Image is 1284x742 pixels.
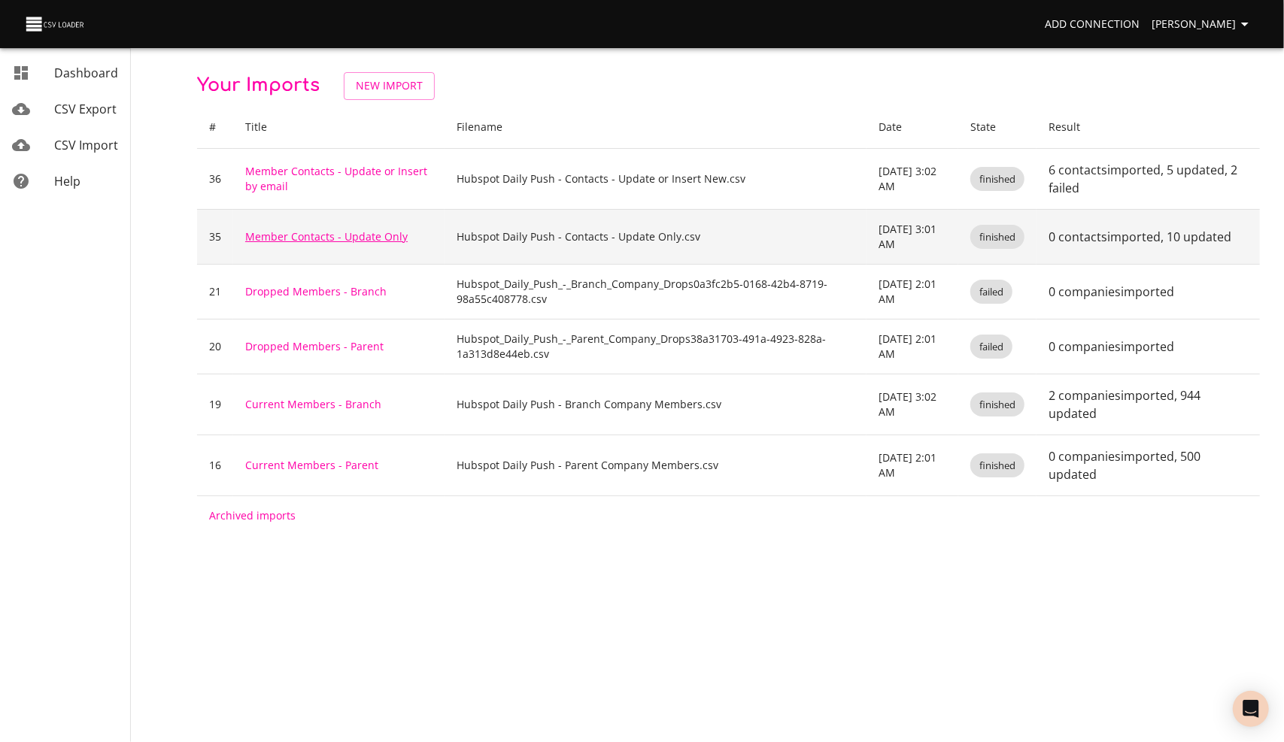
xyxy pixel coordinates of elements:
th: # [197,106,233,149]
th: Filename [445,106,867,149]
a: Add Connection [1039,11,1146,38]
button: [PERSON_NAME] [1146,11,1260,38]
span: [PERSON_NAME] [1152,15,1254,34]
a: Member Contacts - Update or Insert by email [245,164,427,193]
a: Archived imports [209,508,296,522]
a: New Import [344,72,435,100]
p: 0 companies imported [1049,338,1248,356]
a: Dropped Members - Branch [245,284,387,298]
th: State [958,106,1037,149]
td: [DATE] 2:01 AM [867,319,958,374]
td: 19 [197,374,233,435]
img: CSV Loader [24,14,87,35]
td: Hubspot_Daily_Push_-_Parent_Company_Drops38a31703-491a-4923-828a-1a313d8e44eb.csv [445,319,867,374]
td: [DATE] 2:01 AM [867,264,958,319]
td: [DATE] 2:01 AM [867,435,958,495]
span: finished [970,230,1024,244]
a: Member Contacts - Update Only [245,229,408,244]
p: 0 companies imported [1049,283,1248,301]
span: failed [970,340,1012,354]
span: Help [54,173,80,189]
td: 21 [197,264,233,319]
div: Open Intercom Messenger [1233,691,1269,727]
td: 16 [197,435,233,495]
span: New Import [356,77,423,95]
p: 0 companies imported , 500 updated [1049,447,1248,483]
td: 35 [197,209,233,264]
span: finished [970,172,1024,186]
span: Add Connection [1045,15,1140,34]
td: Hubspot Daily Push - Branch Company Members.csv [445,374,867,435]
th: Result [1037,106,1260,149]
td: [DATE] 3:02 AM [867,374,958,435]
span: Dashboard [54,65,118,81]
p: 2 companies imported , 944 updated [1049,386,1248,422]
td: 36 [197,148,233,209]
td: Hubspot Daily Push - Contacts - Update Only.csv [445,209,867,264]
td: Hubspot_Daily_Push_-_Branch_Company_Drops0a3fc2b5-0168-42b4-8719-98a55c408778.csv [445,264,867,319]
td: Hubspot Daily Push - Contacts - Update or Insert New.csv [445,148,867,209]
a: Dropped Members - Parent [245,339,384,353]
td: [DATE] 3:01 AM [867,209,958,264]
th: Date [867,106,958,149]
td: 20 [197,319,233,374]
a: Current Members - Parent [245,458,378,472]
span: CSV Import [54,137,118,153]
p: 6 contacts imported , 5 updated , 2 failed [1049,161,1248,197]
span: finished [970,459,1024,473]
span: finished [970,398,1024,412]
span: CSV Export [54,101,117,117]
a: Current Members - Branch [245,397,381,411]
span: Your Imports [197,75,320,95]
th: Title [233,106,445,149]
span: failed [970,285,1012,299]
td: Hubspot Daily Push - Parent Company Members.csv [445,435,867,495]
p: 0 contacts imported , 10 updated [1049,228,1248,246]
td: [DATE] 3:02 AM [867,148,958,209]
